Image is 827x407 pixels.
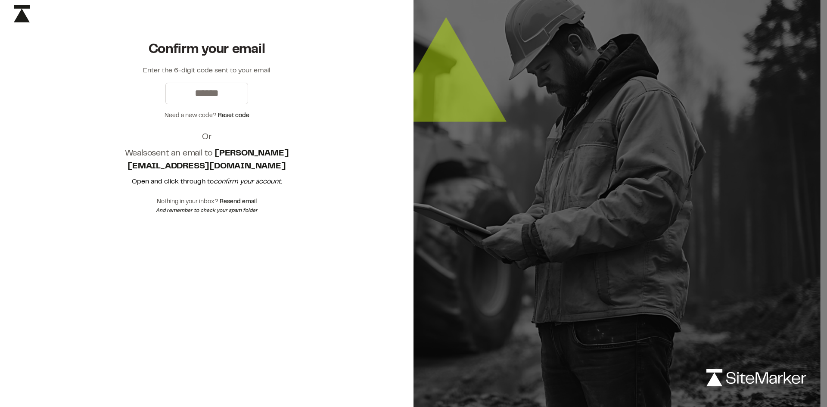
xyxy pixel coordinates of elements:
[214,179,281,185] em: confirm your account
[110,65,303,76] p: Enter the 6-digit code sent to your email
[110,197,303,207] div: Nothing in your inbox?
[110,177,303,187] p: Open and click through to .
[110,207,303,214] div: And remember to check your spam folder
[110,131,303,144] h2: Or
[110,147,303,173] h1: We also sent an email to
[220,197,257,207] button: Resend email
[127,150,289,170] strong: [PERSON_NAME][EMAIL_ADDRESS][DOMAIN_NAME]
[218,111,249,121] button: Reset code
[706,369,806,386] img: logo-white-rebrand.svg
[110,41,303,59] h1: Confirm your email
[14,5,30,22] img: icon-black-rebrand.svg
[110,111,303,121] div: Need a new code?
